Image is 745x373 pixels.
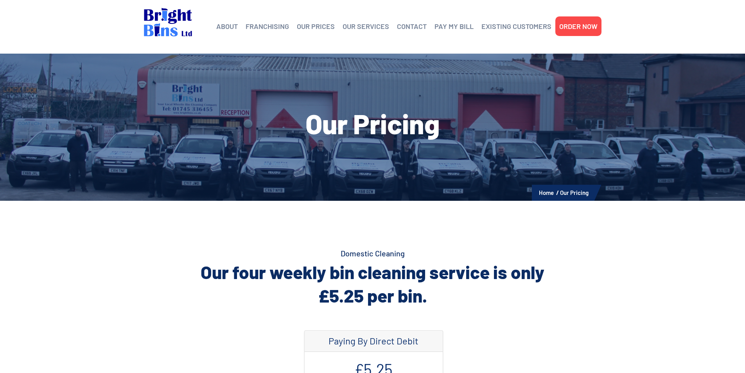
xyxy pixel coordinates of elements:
[343,20,389,32] a: OUR SERVICES
[144,110,601,137] h1: Our Pricing
[297,20,335,32] a: OUR PRICES
[434,20,474,32] a: PAY MY BILL
[397,20,427,32] a: CONTACT
[144,260,601,307] h2: Our four weekly bin cleaning service is only £5.25 per bin.
[560,187,589,198] li: Our Pricing
[246,20,289,32] a: FRANCHISING
[312,335,435,347] h4: Paying By Direct Debit
[216,20,238,32] a: ABOUT
[481,20,551,32] a: EXISTING CUSTOMERS
[559,20,598,32] a: ORDER NOW
[144,248,601,259] h4: Domestic Cleaning
[539,189,554,196] a: Home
